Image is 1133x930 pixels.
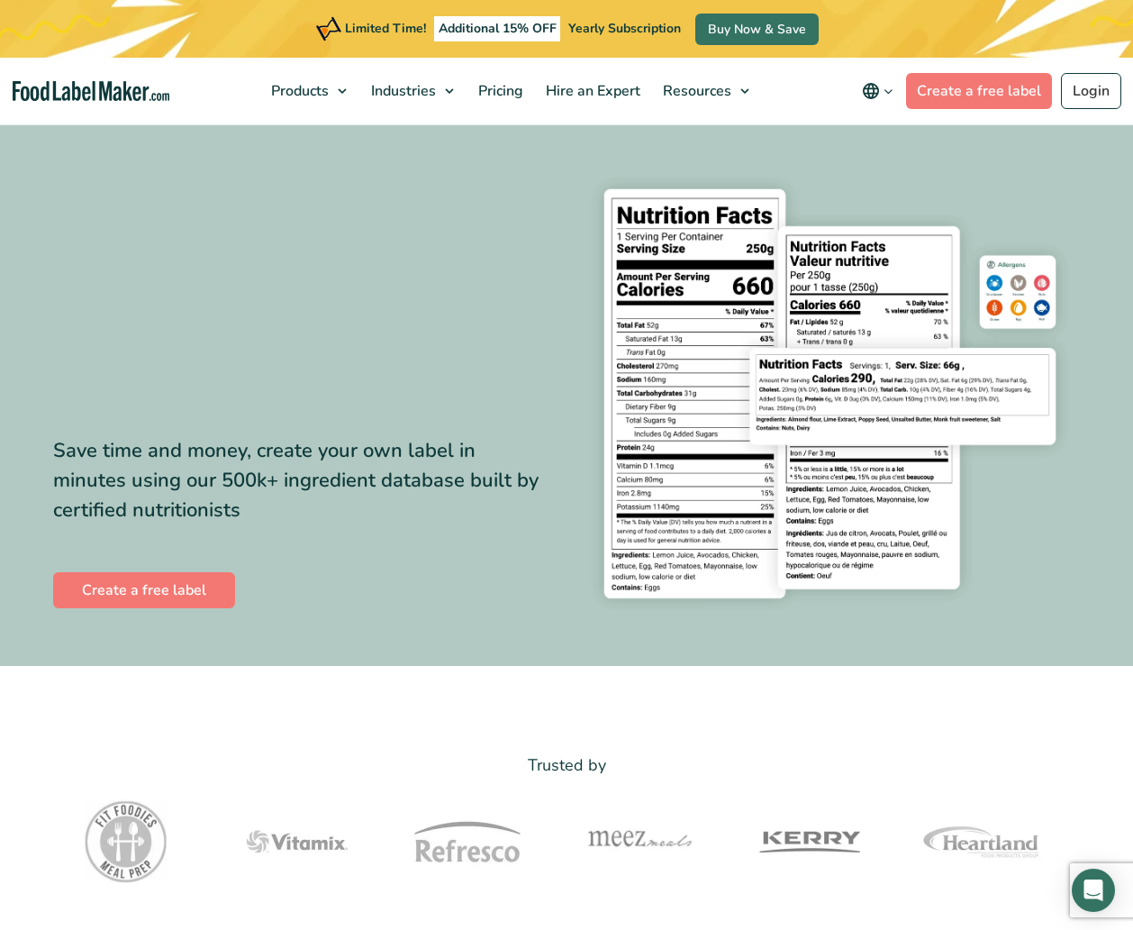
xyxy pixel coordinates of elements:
[473,81,525,101] span: Pricing
[345,20,426,37] span: Limited Time!
[540,81,642,101] span: Hire an Expert
[695,14,819,45] a: Buy Now & Save
[657,81,733,101] span: Resources
[434,16,561,41] span: Additional 15% OFF
[906,73,1052,109] a: Create a free label
[366,81,438,101] span: Industries
[360,58,463,124] a: Industries
[535,58,648,124] a: Hire an Expert
[53,436,553,525] div: Save time and money, create your own label in minutes using our 500k+ ingredient database built b...
[53,572,235,608] a: Create a free label
[266,81,331,101] span: Products
[1061,73,1121,109] a: Login
[652,58,758,124] a: Resources
[53,752,1080,779] p: Trusted by
[568,20,681,37] span: Yearly Subscription
[260,58,356,124] a: Products
[1072,869,1115,912] div: Open Intercom Messenger
[467,58,530,124] a: Pricing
